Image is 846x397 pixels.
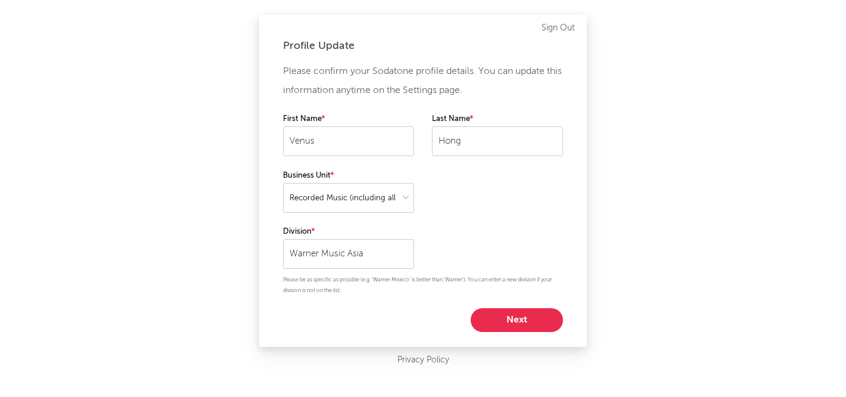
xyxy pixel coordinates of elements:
input: Your division [283,239,414,269]
input: Your first name [283,126,414,156]
a: Privacy Policy [397,353,449,368]
input: Your last name [432,126,563,156]
button: Next [471,308,563,332]
label: Division [283,225,414,239]
label: Business Unit [283,169,414,183]
label: Last Name [432,112,563,126]
p: Please be as specific as possible (e.g. 'Warner Mexico' is better than 'Warner'). You can enter a... [283,275,563,296]
div: Profile Update [283,39,563,53]
p: Please confirm your Sodatone profile details. You can update this information anytime on the Sett... [283,62,563,100]
label: First Name [283,112,414,126]
a: Sign Out [542,21,575,35]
